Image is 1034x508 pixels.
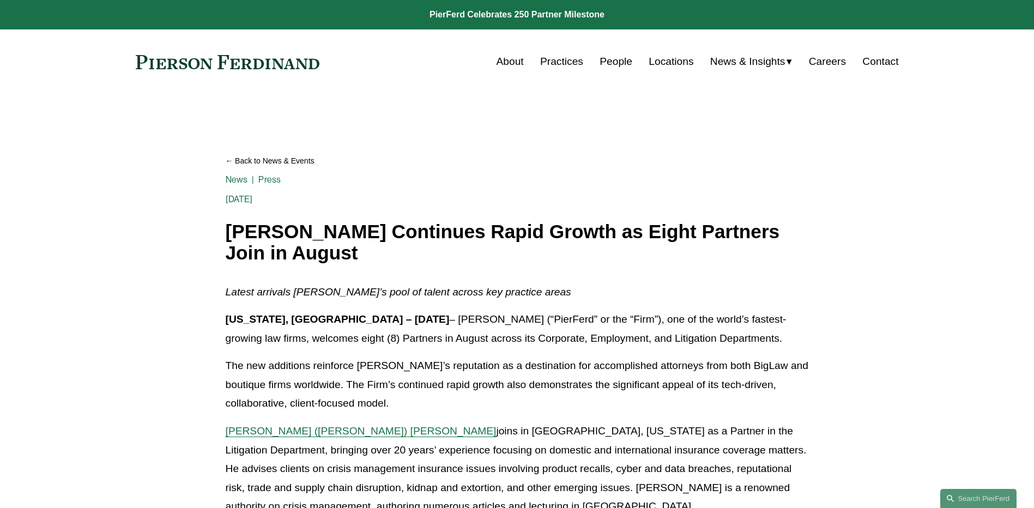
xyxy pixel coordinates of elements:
a: Careers [809,51,846,72]
a: Back to News & Events [226,152,809,171]
a: Search this site [940,489,1017,508]
a: [PERSON_NAME] ([PERSON_NAME]) [PERSON_NAME] [226,425,497,437]
p: – [PERSON_NAME] (“PierFerd” or the “Firm”), one of the world’s fastest-growing law firms, welcome... [226,310,809,348]
a: Practices [540,51,583,72]
a: folder dropdown [710,51,793,72]
span: News & Insights [710,52,785,71]
a: People [600,51,632,72]
p: The new additions reinforce [PERSON_NAME]’s reputation as a destination for accomplished attorney... [226,356,809,413]
a: Contact [862,51,898,72]
em: Latest arrivals [PERSON_NAME]’s pool of talent across key practice areas [226,286,571,298]
a: News [226,174,248,185]
span: [DATE] [226,194,253,204]
a: Press [258,174,281,185]
h1: [PERSON_NAME] Continues Rapid Growth as Eight Partners Join in August [226,221,809,263]
a: About [497,51,524,72]
a: Locations [649,51,693,72]
strong: [US_STATE], [GEOGRAPHIC_DATA] – [DATE] [226,313,450,325]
